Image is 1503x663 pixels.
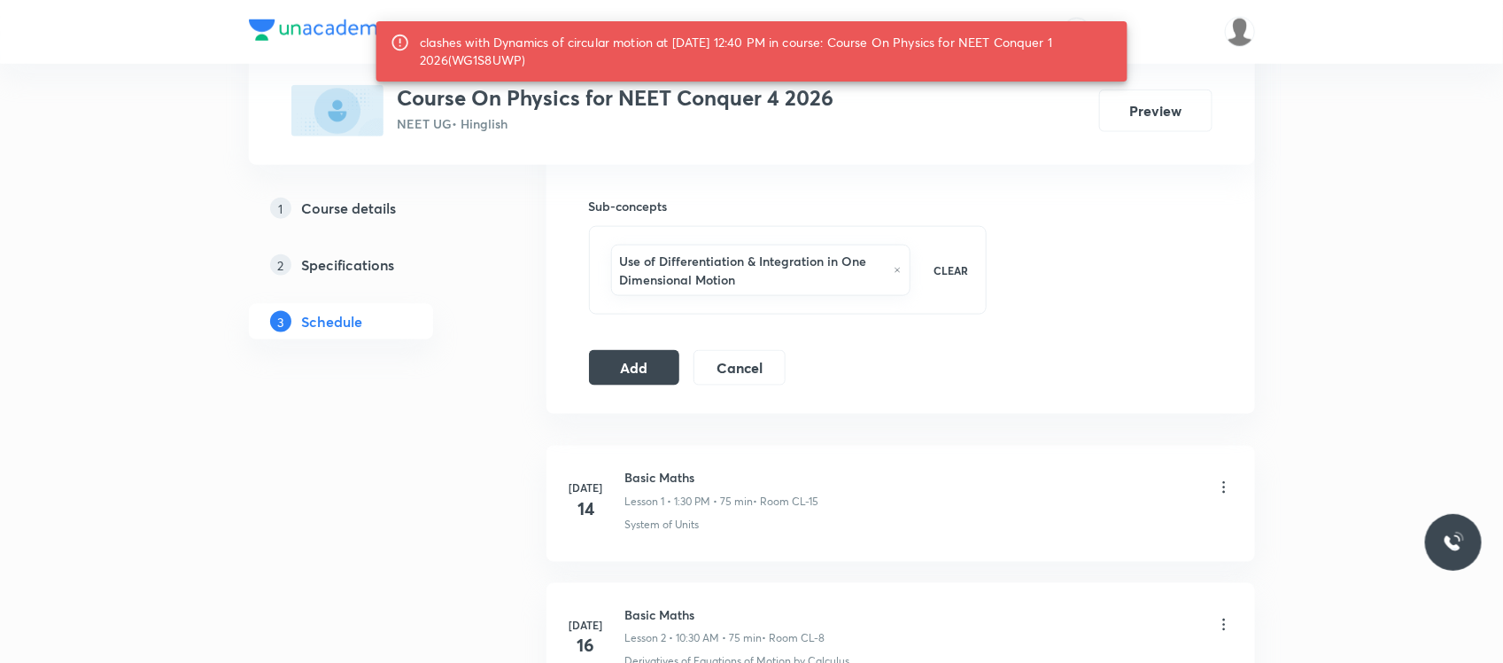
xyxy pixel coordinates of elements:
img: Dipti [1225,17,1255,47]
h6: [DATE] [569,480,604,495]
img: ttu [1443,532,1464,553]
h4: 14 [569,495,604,522]
h5: Specifications [302,254,395,276]
p: Lesson 1 • 1:30 PM • 75 min [625,494,754,510]
a: 1Course details [249,191,490,226]
h5: Course details [302,198,397,219]
button: Cancel [693,350,785,386]
button: Add [589,350,680,386]
button: Preview [1099,90,1212,132]
h6: Basic Maths [625,605,825,624]
p: CLEAR [934,262,968,278]
p: 1 [270,198,291,219]
a: Company Logo [249,19,391,45]
h6: Basic Maths [625,468,819,487]
a: 2Specifications [249,247,490,283]
h6: [DATE] [569,617,604,633]
p: • Room CL-8 [763,631,825,647]
p: • Room CL-15 [754,494,819,510]
p: System of Units [625,517,700,533]
img: Company Logo [249,19,391,41]
button: avatar [1063,18,1091,46]
h4: 16 [569,633,604,659]
p: Lesson 2 • 10:30 AM • 75 min [625,631,763,647]
p: NEET UG • Hinglish [398,114,834,133]
h6: Use of Differentiation & Integration in One Dimensional Motion [620,252,886,289]
p: 2 [270,254,291,276]
img: 96735107-98B9-48BF-8503-BF97DAB92C4C_plus.png [291,85,383,136]
h3: Course On Physics for NEET Conquer 4 2026 [398,85,834,111]
p: 3 [270,311,291,332]
h6: Sub-concepts [589,197,988,215]
div: clashes with Dynamics of circular motion at [DATE] 12:40 PM in course: Course On Physics for NEET... [420,27,1113,76]
h5: Schedule [302,311,363,332]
